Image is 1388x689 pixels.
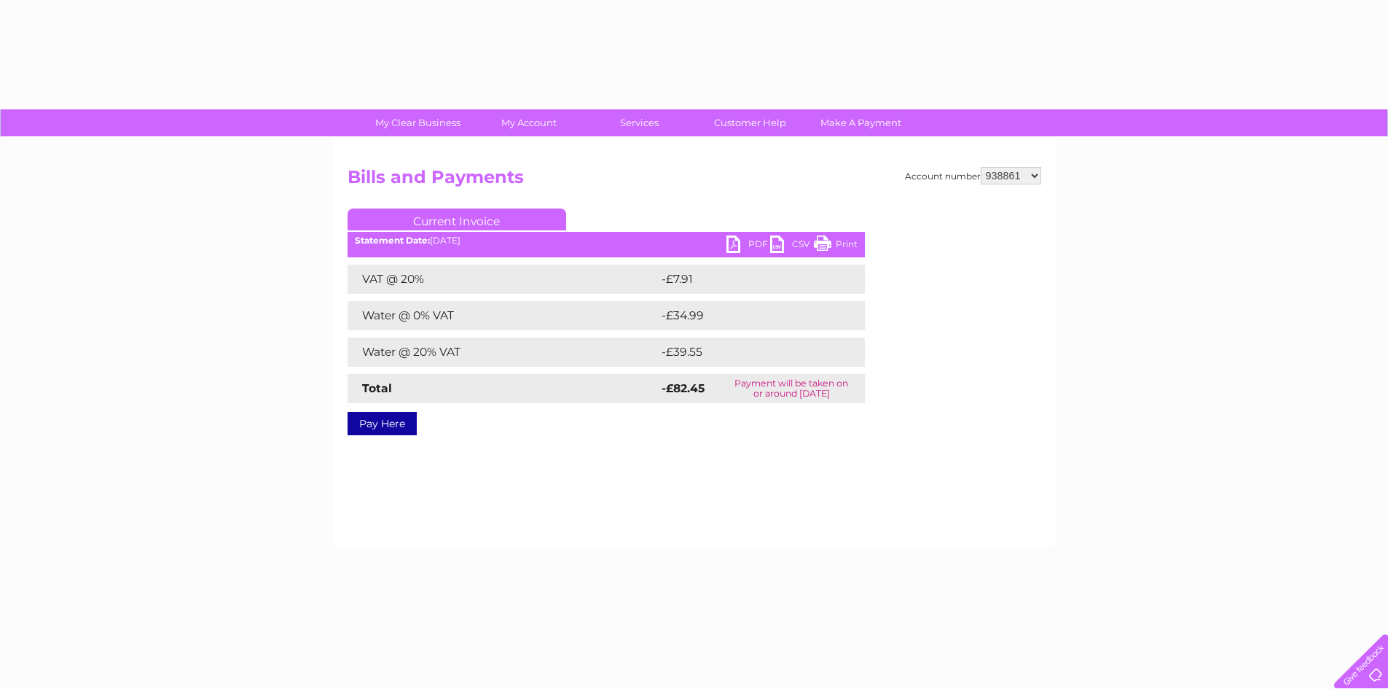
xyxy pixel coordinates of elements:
[358,109,478,136] a: My Clear Business
[348,235,865,246] div: [DATE]
[718,374,865,403] td: Payment will be taken on or around [DATE]
[348,209,566,230] a: Current Invoice
[579,109,699,136] a: Services
[726,235,770,257] a: PDF
[348,301,658,330] td: Water @ 0% VAT
[662,381,705,395] strong: -£82.45
[355,235,430,246] b: Statement Date:
[348,338,658,367] td: Water @ 20% VAT
[362,381,392,395] strong: Total
[690,109,810,136] a: Customer Help
[814,235,858,257] a: Print
[770,235,814,257] a: CSV
[658,301,839,330] td: -£34.99
[658,338,838,367] td: -£39.55
[801,109,921,136] a: Make A Payment
[348,412,417,435] a: Pay Here
[348,265,658,294] td: VAT @ 20%
[905,167,1041,184] div: Account number
[658,265,832,294] td: -£7.91
[468,109,589,136] a: My Account
[348,167,1041,195] h2: Bills and Payments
